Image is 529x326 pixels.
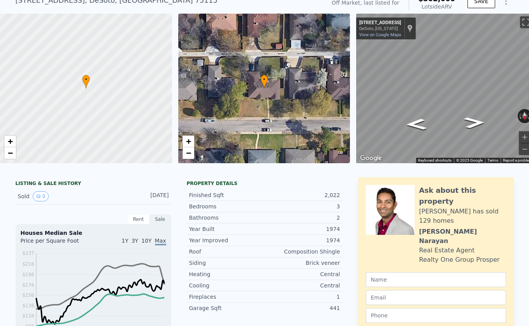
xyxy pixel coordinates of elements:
div: Sale [149,214,171,224]
div: Realty One Group Prosper [419,255,500,264]
tspan: $136 [22,303,34,308]
tspan: $176 [22,282,34,288]
span: Max [155,238,166,245]
div: 1 [265,293,340,301]
a: Terms (opens in new tab) [487,158,498,162]
span: − [8,148,13,158]
div: Fireplaces [189,293,265,301]
tspan: $196 [22,272,34,277]
div: Year Improved [189,236,265,244]
span: − [186,148,191,158]
input: Email [366,290,506,305]
div: 1974 [265,225,340,233]
div: • [82,75,90,88]
input: Name [366,272,506,287]
div: Siding [189,259,265,267]
div: Finished Sqft [189,191,265,199]
div: 2 [265,214,340,222]
div: Property details [187,180,343,187]
div: Composition Shingle [265,248,340,256]
div: Price per Square Foot [21,237,93,249]
span: • [260,76,268,83]
div: • [260,75,268,88]
div: Garage Sqft [189,304,265,312]
a: Zoom in [183,136,194,147]
div: [PERSON_NAME] has sold 129 homes [419,207,506,226]
span: + [8,136,13,146]
button: View historical data [33,191,49,201]
div: Roof [189,248,265,256]
div: Central [265,282,340,289]
div: DeSoto, [US_STATE] [359,26,401,31]
div: Cooling [189,282,265,289]
span: + [186,136,191,146]
input: Phone [366,308,506,323]
a: View on Google Maps [359,32,401,37]
div: 3 [265,203,340,210]
a: Zoom in [4,136,16,147]
div: Ask about this property [419,185,506,207]
div: Heating [189,270,265,278]
div: LISTING & SALE HISTORY [16,180,171,188]
button: Keyboard shortcuts [418,158,452,163]
tspan: $156 [22,293,34,298]
a: Open this area in Google Maps (opens a new window) [358,153,384,163]
div: Rent [128,214,149,224]
div: [PERSON_NAME] Narayan [419,227,506,246]
div: 2,022 [265,191,340,199]
div: Sold [18,191,87,201]
tspan: $237 [22,250,34,256]
span: 1Y [121,238,128,244]
a: Show location on map [407,24,413,33]
button: Reset the view [521,109,528,123]
tspan: $216 [22,261,34,267]
div: Real Estate Agent [419,246,475,255]
div: Houses Median Sale [21,229,166,237]
div: [STREET_ADDRESS] [359,20,401,26]
tspan: $116 [22,313,34,319]
div: Year Built [189,225,265,233]
span: • [82,76,90,83]
div: 1974 [265,236,340,244]
path: Go West, Cloverdale Ln [455,115,494,131]
div: Lotside ARV [418,3,455,11]
button: Rotate counterclockwise [518,109,522,123]
div: Bathrooms [189,214,265,222]
path: Go East, Cloverdale Ln [397,116,436,133]
span: © 2025 Google [456,158,483,162]
span: 10Y [141,238,151,244]
span: 3Y [132,238,138,244]
div: Central [265,270,340,278]
div: Bedrooms [189,203,265,210]
div: Brick veneer [265,259,340,267]
a: Zoom out [4,147,16,159]
div: [DATE] [134,191,169,201]
div: 441 [265,304,340,312]
a: Zoom out [183,147,194,159]
img: Google [358,153,384,163]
